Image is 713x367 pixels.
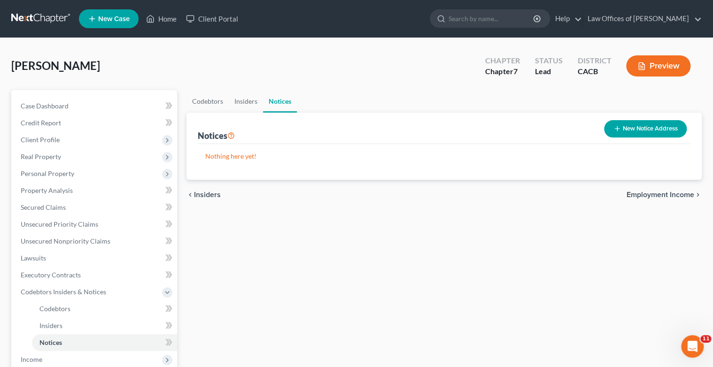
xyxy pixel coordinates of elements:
a: Unsecured Priority Claims [13,216,177,233]
span: Insiders [194,191,221,199]
span: [PERSON_NAME] [11,59,100,72]
p: Nothing here yet! [205,152,683,161]
a: Notices [32,334,177,351]
span: Personal Property [21,169,74,177]
div: Lead [535,66,562,77]
div: District [577,55,611,66]
span: Secured Claims [21,203,66,211]
span: Employment Income [627,191,694,199]
a: Credit Report [13,115,177,131]
iframe: Intercom live chat [681,335,704,358]
button: New Notice Address [604,120,687,138]
input: Search by name... [449,10,535,27]
span: Unsecured Priority Claims [21,220,98,228]
span: Property Analysis [21,186,73,194]
a: Unsecured Nonpriority Claims [13,233,177,250]
span: Notices [39,338,62,346]
div: Notices [198,130,235,141]
button: chevron_left Insiders [186,191,221,199]
a: Codebtors [186,90,229,113]
a: Property Analysis [13,182,177,199]
a: Law Offices of [PERSON_NAME] [583,10,701,27]
span: Executory Contracts [21,271,81,279]
span: Real Property [21,153,61,161]
div: Chapter [485,66,519,77]
i: chevron_left [186,191,194,199]
button: Preview [626,55,690,76]
div: Chapter [485,55,519,66]
span: Credit Report [21,119,61,127]
span: Insiders [39,321,62,329]
div: CACB [577,66,611,77]
i: chevron_right [694,191,702,199]
span: 11 [700,335,711,343]
a: Insiders [229,90,263,113]
span: Codebtors Insiders & Notices [21,288,106,296]
div: Status [535,55,562,66]
span: Income [21,355,42,363]
a: Help [550,10,582,27]
a: Codebtors [32,300,177,317]
a: Executory Contracts [13,267,177,283]
span: Unsecured Nonpriority Claims [21,237,110,245]
a: Case Dashboard [13,98,177,115]
span: Client Profile [21,136,60,144]
a: Notices [263,90,297,113]
span: Lawsuits [21,254,46,262]
a: Secured Claims [13,199,177,216]
a: Client Portal [181,10,242,27]
a: Home [141,10,181,27]
a: Insiders [32,317,177,334]
span: Codebtors [39,305,70,313]
a: Lawsuits [13,250,177,267]
span: Case Dashboard [21,102,69,110]
span: New Case [98,15,130,23]
button: Employment Income chevron_right [627,191,702,199]
span: 7 [513,67,517,76]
